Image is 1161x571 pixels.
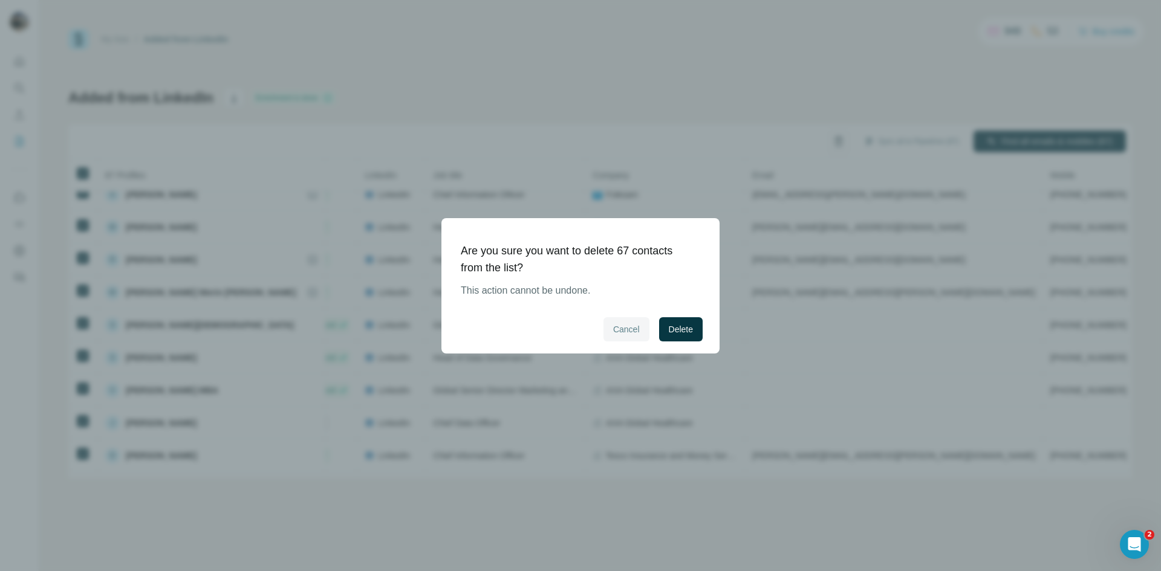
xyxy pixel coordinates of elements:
[1120,530,1149,559] iframe: Intercom live chat
[461,242,691,276] h1: Are you sure you want to delete 67 contacts from the list?
[659,317,703,341] button: Delete
[613,323,640,335] span: Cancel
[461,283,691,298] p: This action cannot be undone.
[669,323,693,335] span: Delete
[603,317,649,341] button: Cancel
[1145,530,1154,540] span: 2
